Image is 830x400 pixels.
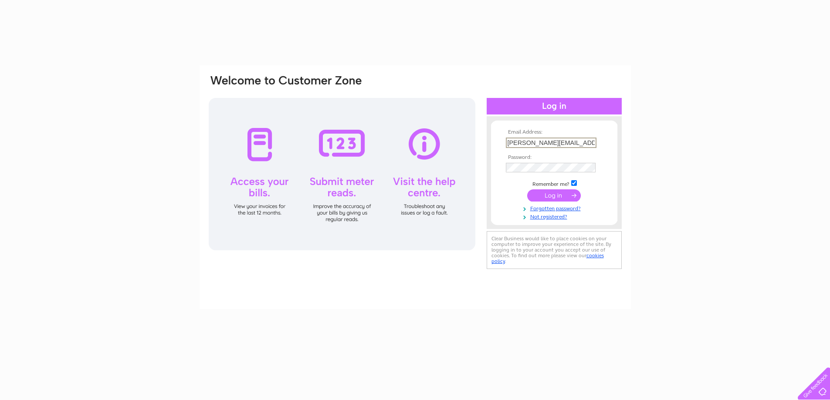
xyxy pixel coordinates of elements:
[506,204,605,212] a: Forgotten password?
[504,129,605,135] th: Email Address:
[527,189,581,202] input: Submit
[504,155,605,161] th: Password:
[491,252,604,264] a: cookies policy
[487,231,622,269] div: Clear Business would like to place cookies on your computer to improve your experience of the sit...
[506,212,605,220] a: Not registered?
[504,179,605,188] td: Remember me?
